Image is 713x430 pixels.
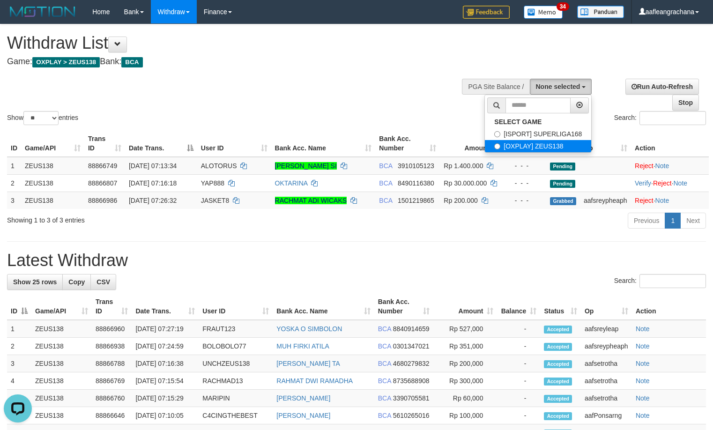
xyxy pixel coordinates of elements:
[7,293,31,320] th: ID: activate to sort column descending
[92,407,132,424] td: 88866646
[398,162,434,170] span: Copy 3910105123 to clipboard
[393,394,430,402] span: Copy 3390705581 to clipboard
[636,360,650,367] a: Note
[580,192,631,209] td: aafsreypheaph
[378,360,391,367] span: BCA
[550,180,575,188] span: Pending
[275,179,308,187] a: OKTARINA
[4,4,32,32] button: Open LiveChat chat widget
[581,390,632,407] td: aafsetrotha
[581,338,632,355] td: aafsreypheaph
[631,174,709,192] td: · ·
[31,320,92,338] td: ZEUS138
[497,293,540,320] th: Balance: activate to sort column ascending
[132,407,199,424] td: [DATE] 07:10:05
[444,197,477,204] span: Rp 200.000
[132,338,199,355] td: [DATE] 07:24:59
[199,338,273,355] td: BOLOBOLO77
[635,162,654,170] a: Reject
[90,274,116,290] a: CSV
[132,355,199,372] td: [DATE] 07:16:38
[21,174,84,192] td: ZEUS138
[632,293,706,320] th: Action
[536,83,580,90] span: None selected
[129,197,177,204] span: [DATE] 07:26:32
[97,278,110,286] span: CSV
[199,372,273,390] td: RACHMAD13
[379,179,392,187] span: BCA
[580,130,631,157] th: Op: activate to sort column ascending
[197,130,271,157] th: User ID: activate to sort column ascending
[62,274,91,290] a: Copy
[544,378,572,386] span: Accepted
[530,79,592,95] button: None selected
[31,390,92,407] td: ZEUS138
[129,179,177,187] span: [DATE] 07:16:18
[581,355,632,372] td: aafsetrotha
[132,320,199,338] td: [DATE] 07:27:19
[631,192,709,209] td: ·
[497,407,540,424] td: -
[581,372,632,390] td: aafsetrotha
[201,179,224,187] span: YAP888
[132,390,199,407] td: [DATE] 07:15:29
[544,326,572,334] span: Accepted
[625,79,699,95] a: Run Auto-Refresh
[92,293,132,320] th: Trans ID: activate to sort column ascending
[21,192,84,209] td: ZEUS138
[7,34,466,52] h1: Withdraw List
[433,390,497,407] td: Rp 60,000
[635,179,651,187] a: Verify
[92,320,132,338] td: 88866960
[199,407,273,424] td: C4CINGTHEBEST
[7,5,78,19] img: MOTION_logo.png
[636,377,650,385] a: Note
[485,140,591,152] label: [OXPLAY] ZEUS138
[276,325,342,333] a: YOSKA O SIMBOLON
[201,197,230,204] span: JASKET8
[497,320,540,338] td: -
[398,197,434,204] span: Copy 1501219865 to clipboard
[378,394,391,402] span: BCA
[544,360,572,368] span: Accepted
[485,116,591,128] a: SELECT GAME
[199,390,273,407] td: MARIPIN
[129,162,177,170] span: [DATE] 07:13:34
[125,130,197,157] th: Date Trans.: activate to sort column descending
[7,320,31,338] td: 1
[507,161,542,171] div: - - -
[7,130,21,157] th: ID
[639,274,706,288] input: Search:
[31,372,92,390] td: ZEUS138
[485,128,591,140] label: [ISPORT] SUPERLIGA168
[635,197,654,204] a: Reject
[199,320,273,338] td: FRAUT123
[378,412,391,419] span: BCA
[581,320,632,338] td: aafsreyleap
[631,157,709,175] td: ·
[7,212,290,225] div: Showing 1 to 3 of 3 entries
[92,338,132,355] td: 88866938
[550,197,576,205] span: Grabbed
[68,278,85,286] span: Copy
[378,342,391,350] span: BCA
[21,130,84,157] th: Game/API: activate to sort column ascending
[378,325,391,333] span: BCA
[121,57,142,67] span: BCA
[31,407,92,424] td: ZEUS138
[653,179,672,187] a: Reject
[23,111,59,125] select: Showentries
[433,293,497,320] th: Amount: activate to sort column ascending
[674,179,688,187] a: Note
[379,197,392,204] span: BCA
[614,111,706,125] label: Search:
[201,162,237,170] span: ALOTORUS
[273,293,374,320] th: Bank Acc. Name: activate to sort column ascending
[132,293,199,320] th: Date Trans.: activate to sort column ascending
[31,338,92,355] td: ZEUS138
[672,95,699,111] a: Stop
[7,251,706,270] h1: Latest Withdraw
[444,179,487,187] span: Rp 30.000.000
[92,355,132,372] td: 88866788
[636,325,650,333] a: Note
